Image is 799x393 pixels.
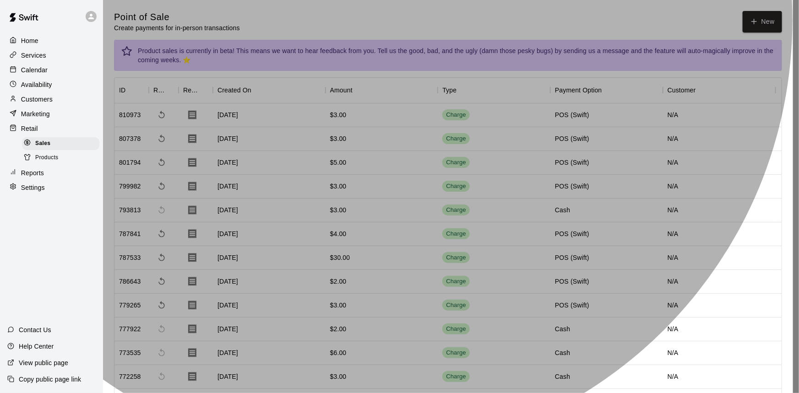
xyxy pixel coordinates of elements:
span: Sales [35,139,50,148]
div: N/A [663,294,776,318]
button: Download Receipt [183,153,201,172]
div: Customer [668,77,696,103]
div: Charge [446,372,466,381]
div: N/A [663,151,776,175]
div: 807378 [119,134,141,143]
div: N/A [663,222,776,246]
button: Download Receipt [183,106,201,124]
div: POS (Swift) [555,301,589,310]
div: $2.00 [330,324,347,334]
p: Copy public page link [19,375,81,384]
div: POS (Swift) [555,253,589,262]
button: Download Receipt [183,344,201,362]
button: Download Receipt [183,225,201,243]
div: [DATE] [213,294,326,318]
p: Create payments for in-person transactions [114,23,240,32]
div: Cash [555,372,570,381]
button: Sort [353,84,365,97]
div: [DATE] [213,199,326,222]
div: $2.00 [330,277,347,286]
div: Charge [446,325,466,334]
span: Products [35,153,59,162]
div: N/A [663,318,776,341]
button: Download Receipt [183,367,201,386]
div: $3.00 [330,205,347,215]
p: Calendar [21,65,48,75]
span: Refund payment [153,107,170,123]
p: Availability [21,80,52,89]
div: Cash [555,324,570,334]
button: Sort [602,84,615,97]
div: Receipt [179,77,213,103]
a: sending us a message [564,47,629,54]
div: POS (Swift) [555,229,589,238]
div: Refund [153,77,166,103]
div: [DATE] [213,270,326,294]
div: Charge [446,182,466,191]
p: Reports [21,168,44,178]
div: $5.00 [330,158,347,167]
p: Customers [21,95,53,104]
button: Sort [166,84,179,97]
div: $4.00 [330,229,347,238]
div: 793813 [119,205,141,215]
button: Download Receipt [183,129,201,148]
div: Charge [446,206,466,215]
button: Download Receipt [183,201,201,219]
button: Download Receipt [183,320,201,338]
div: N/A [663,270,776,294]
div: Charge [446,301,466,310]
div: POS (Swift) [555,110,589,119]
p: Services [21,51,46,60]
div: N/A [663,246,776,270]
p: Contact Us [19,325,51,334]
div: $3.00 [330,372,347,381]
div: Type [438,77,550,103]
button: Download Receipt [183,272,201,291]
button: Sort [125,84,138,97]
p: Retail [21,124,38,133]
button: Sort [251,84,264,97]
div: Charge [446,158,466,167]
div: $3.00 [330,134,347,143]
span: Refund payment [153,178,170,194]
span: Cannot make a refund for non card payments [153,345,170,361]
button: Sort [696,84,709,97]
div: POS (Swift) [555,134,589,143]
div: 787533 [119,253,141,262]
div: Charge [446,230,466,238]
div: Amount [326,77,438,103]
div: ID [114,77,149,103]
p: Help Center [19,342,54,351]
div: N/A [663,341,776,365]
div: 786643 [119,277,141,286]
div: Cash [555,205,570,215]
div: Charge [446,349,466,357]
div: [DATE] [213,175,326,199]
div: 787841 [119,229,141,238]
div: [DATE] [213,246,326,270]
div: $3.00 [330,301,347,310]
div: $3.00 [330,110,347,119]
button: Sort [457,84,469,97]
div: Charge [446,253,466,262]
div: Cash [555,348,570,357]
button: Sort [200,84,213,97]
div: 773535 [119,348,141,357]
p: Marketing [21,109,50,118]
span: Cannot make a refund for non card payments [153,321,170,337]
p: Settings [21,183,45,192]
div: POS (Swift) [555,277,589,286]
div: Type [442,77,457,103]
h5: Point of Sale [114,11,240,23]
div: 810973 [119,110,141,119]
span: Refund payment [153,226,170,242]
div: 799982 [119,182,141,191]
span: Cannot make a refund for non card payments [153,202,170,218]
div: POS (Swift) [555,182,589,191]
div: 777922 [119,324,141,334]
div: N/A [663,175,776,199]
div: Amount [330,77,353,103]
div: Payment Option [555,77,602,103]
button: Download Receipt [183,177,201,195]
